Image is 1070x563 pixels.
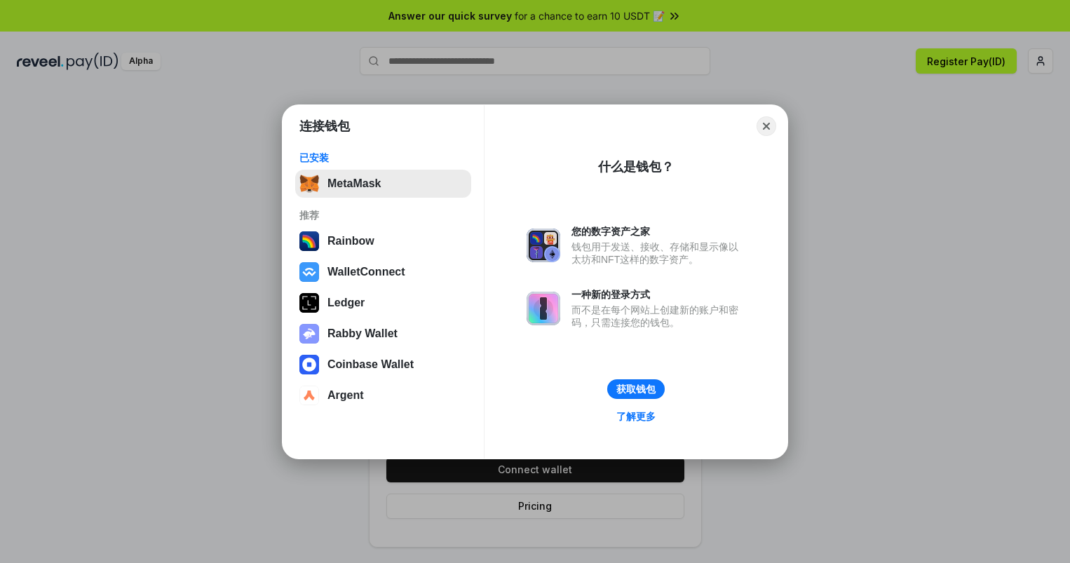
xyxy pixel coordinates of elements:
div: Rainbow [327,235,374,247]
div: 了解更多 [616,410,656,423]
a: 了解更多 [608,407,664,426]
img: svg+xml,%3Csvg%20width%3D%2228%22%20height%3D%2228%22%20viewBox%3D%220%200%2028%2028%22%20fill%3D... [299,355,319,374]
div: WalletConnect [327,266,405,278]
img: svg+xml,%3Csvg%20width%3D%2228%22%20height%3D%2228%22%20viewBox%3D%220%200%2028%2028%22%20fill%3D... [299,262,319,282]
h1: 连接钱包 [299,118,350,135]
div: 推荐 [299,209,467,222]
div: 一种新的登录方式 [571,288,745,301]
button: Close [757,116,776,136]
img: svg+xml,%3Csvg%20width%3D%22120%22%20height%3D%22120%22%20viewBox%3D%220%200%20120%20120%22%20fil... [299,231,319,251]
div: 钱包用于发送、接收、存储和显示像以太坊和NFT这样的数字资产。 [571,240,745,266]
div: Ledger [327,297,365,309]
button: Rabby Wallet [295,320,471,348]
img: svg+xml,%3Csvg%20xmlns%3D%22http%3A%2F%2Fwww.w3.org%2F2000%2Fsvg%22%20fill%3D%22none%22%20viewBox... [527,292,560,325]
img: svg+xml,%3Csvg%20xmlns%3D%22http%3A%2F%2Fwww.w3.org%2F2000%2Fsvg%22%20fill%3D%22none%22%20viewBox... [299,324,319,344]
button: Coinbase Wallet [295,351,471,379]
button: MetaMask [295,170,471,198]
div: Rabby Wallet [327,327,398,340]
button: Argent [295,381,471,409]
div: 您的数字资产之家 [571,225,745,238]
div: Coinbase Wallet [327,358,414,371]
div: 获取钱包 [616,383,656,395]
button: Ledger [295,289,471,317]
img: svg+xml,%3Csvg%20xmlns%3D%22http%3A%2F%2Fwww.w3.org%2F2000%2Fsvg%22%20width%3D%2228%22%20height%3... [299,293,319,313]
div: 已安装 [299,151,467,164]
img: svg+xml,%3Csvg%20fill%3D%22none%22%20height%3D%2233%22%20viewBox%3D%220%200%2035%2033%22%20width%... [299,174,319,194]
img: svg+xml,%3Csvg%20xmlns%3D%22http%3A%2F%2Fwww.w3.org%2F2000%2Fsvg%22%20fill%3D%22none%22%20viewBox... [527,229,560,262]
button: 获取钱包 [607,379,665,399]
img: svg+xml,%3Csvg%20width%3D%2228%22%20height%3D%2228%22%20viewBox%3D%220%200%2028%2028%22%20fill%3D... [299,386,319,405]
div: 什么是钱包？ [598,158,674,175]
div: 而不是在每个网站上创建新的账户和密码，只需连接您的钱包。 [571,304,745,329]
div: MetaMask [327,177,381,190]
button: WalletConnect [295,258,471,286]
button: Rainbow [295,227,471,255]
div: Argent [327,389,364,402]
